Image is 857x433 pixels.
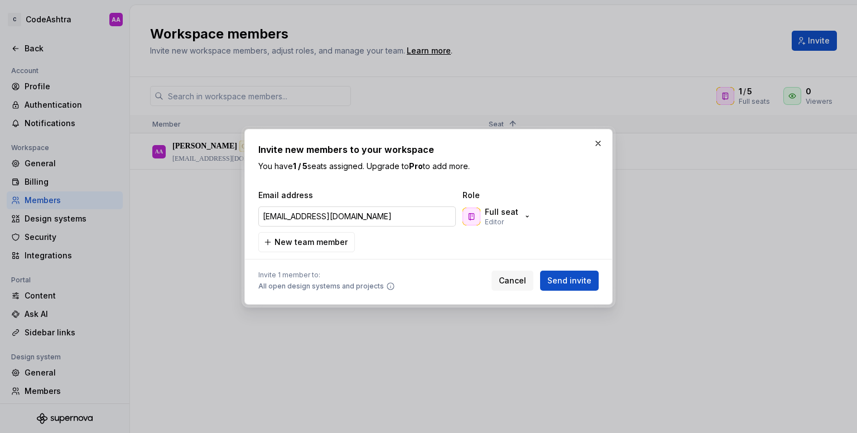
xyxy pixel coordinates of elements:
span: Send invite [547,275,591,286]
span: All open design systems and projects [258,282,384,291]
button: Full seatEditor [460,205,536,228]
span: Cancel [499,275,526,286]
p: Editor [485,218,504,227]
button: Cancel [492,271,533,291]
span: Role [463,190,574,201]
h2: Invite new members to your workspace [258,143,599,156]
button: Send invite [540,271,599,291]
b: Pro [409,161,423,171]
b: 1 / 5 [293,161,307,171]
button: New team member [258,232,355,252]
span: New team member [275,237,348,248]
p: Full seat [485,206,518,218]
span: Invite 1 member to: [258,271,395,280]
p: You have seats assigned. Upgrade to to add more. [258,161,599,172]
span: Email address [258,190,458,201]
